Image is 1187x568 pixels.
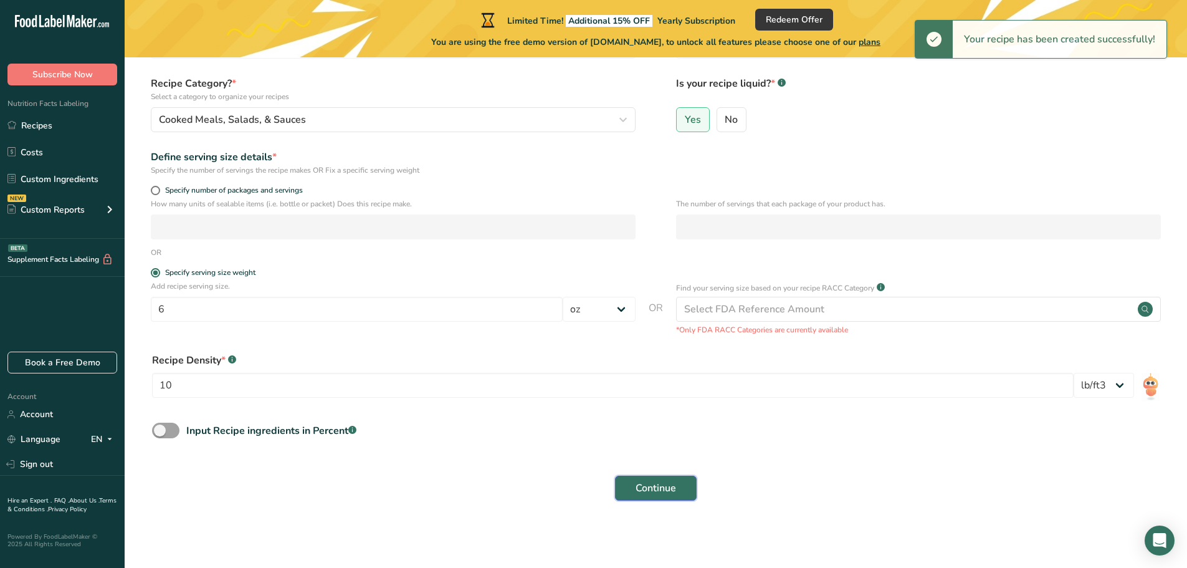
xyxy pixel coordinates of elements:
[151,198,636,209] p: How many units of sealable items (i.e. bottle or packet) Does this recipe make.
[151,281,636,292] p: Add recipe serving size.
[7,195,26,202] div: NEW
[7,352,117,373] a: Book a Free Demo
[152,353,1074,368] div: Recipe Density
[160,186,303,195] span: Specify number of packages and servings
[151,165,636,176] div: Specify the number of servings the recipe makes OR Fix a specific serving weight
[676,198,1161,209] p: The number of servings that each package of your product has.
[755,9,833,31] button: Redeem Offer
[684,302,824,317] div: Select FDA Reference Amount
[766,13,822,26] span: Redeem Offer
[7,64,117,85] button: Subscribe Now
[1145,526,1175,556] div: Open Intercom Messenger
[7,496,52,505] a: Hire an Expert .
[615,476,697,501] button: Continue
[7,428,60,450] a: Language
[151,91,636,102] p: Select a category to organize your recipes
[151,247,161,258] div: OR
[8,244,27,252] div: BETA
[7,533,117,548] div: Powered By FoodLabelMaker © 2025 All Rights Reserved
[657,15,735,27] span: Yearly Subscription
[859,36,880,48] span: plans
[7,203,85,216] div: Custom Reports
[151,297,563,322] input: Type your serving size here
[676,324,1161,335] p: *Only FDA RACC Categories are currently available
[636,481,676,496] span: Continue
[165,268,255,277] div: Specify serving size weight
[649,301,663,335] span: OR
[676,282,874,294] p: Find your serving size based on your recipe RACC Category
[725,113,738,126] span: No
[186,423,356,438] div: Input Recipe ingredients in Percent
[69,496,99,505] a: About Us .
[431,36,880,49] span: You are using the free demo version of [DOMAIN_NAME], to unlock all features please choose one of...
[566,15,652,27] span: Additional 15% OFF
[32,68,93,81] span: Subscribe Now
[479,12,735,27] div: Limited Time!
[953,21,1166,58] div: Your recipe has been created successfully!
[91,432,117,447] div: EN
[159,112,306,127] span: Cooked Meals, Salads, & Sauces
[151,76,636,102] label: Recipe Category?
[48,505,87,514] a: Privacy Policy
[152,373,1074,398] input: Type your density here
[676,76,1161,102] label: Is your recipe liquid?
[7,496,117,514] a: Terms & Conditions .
[151,150,636,165] div: Define serving size details
[54,496,69,505] a: FAQ .
[685,113,701,126] span: Yes
[1142,373,1160,401] img: ai-bot.1dcbe71.gif
[151,107,636,132] button: Cooked Meals, Salads, & Sauces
